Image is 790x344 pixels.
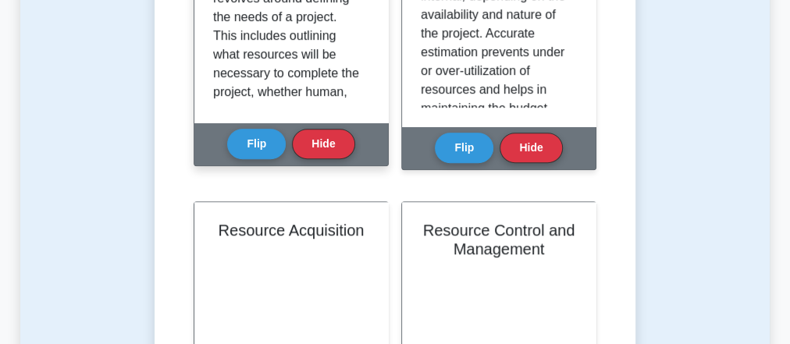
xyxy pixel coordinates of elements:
h2: Resource Acquisition [213,221,369,239]
button: Hide [500,133,562,163]
button: Flip [227,129,286,159]
h2: Resource Control and Management [421,221,577,258]
button: Hide [292,129,354,159]
button: Flip [435,133,493,163]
